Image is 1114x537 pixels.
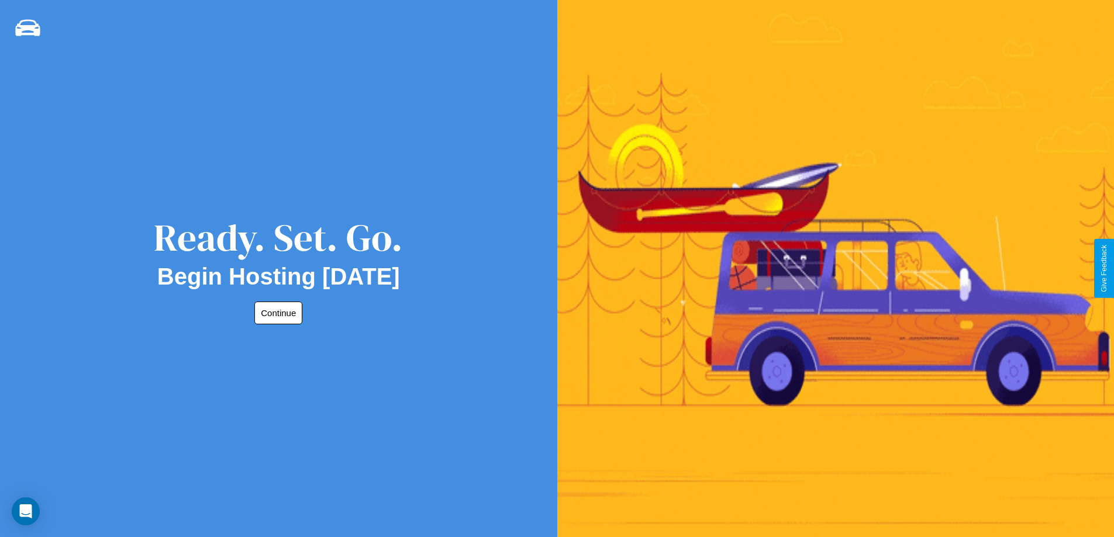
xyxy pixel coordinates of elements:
div: Open Intercom Messenger [12,497,40,525]
h2: Begin Hosting [DATE] [157,264,400,290]
button: Continue [254,302,302,324]
div: Ready. Set. Go. [154,212,403,264]
div: Give Feedback [1100,245,1108,292]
